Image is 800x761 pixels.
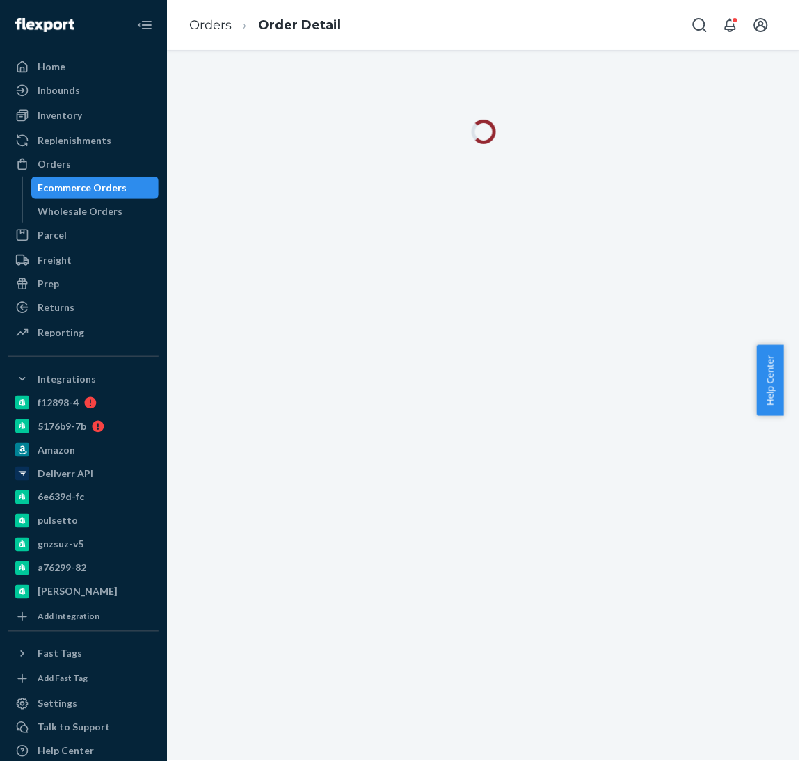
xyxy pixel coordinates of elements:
[8,79,159,102] a: Inbounds
[8,693,159,715] a: Settings
[38,744,94,758] div: Help Center
[8,415,159,438] a: 5176b9-7b
[8,104,159,127] a: Inventory
[38,697,77,711] div: Settings
[8,510,159,532] a: pulsetto
[189,17,232,33] a: Orders
[258,17,341,33] a: Order Detail
[38,372,96,386] div: Integrations
[8,439,159,461] a: Amazon
[178,5,352,46] ol: breadcrumbs
[8,557,159,579] a: a76299-82
[38,490,84,504] div: 6e639d-fc
[38,60,65,74] div: Home
[38,514,78,528] div: pulsetto
[38,647,82,661] div: Fast Tags
[38,611,99,623] div: Add Integration
[8,368,159,390] button: Integrations
[8,463,159,485] a: Deliverr API
[686,11,714,39] button: Open Search Box
[15,18,74,32] img: Flexport logo
[38,181,127,195] div: Ecommerce Orders
[8,129,159,152] a: Replenishments
[38,134,111,147] div: Replenishments
[38,109,82,122] div: Inventory
[38,419,86,433] div: 5176b9-7b
[8,643,159,665] button: Fast Tags
[38,301,74,314] div: Returns
[8,486,159,508] a: 6e639d-fc
[8,56,159,78] a: Home
[31,200,159,223] a: Wholesale Orders
[38,326,84,339] div: Reporting
[31,177,159,199] a: Ecommerce Orders
[8,296,159,319] a: Returns
[38,157,71,171] div: Orders
[38,83,80,97] div: Inbounds
[38,228,67,242] div: Parcel
[8,581,159,603] a: [PERSON_NAME]
[38,673,88,684] div: Add Fast Tag
[38,396,79,410] div: f12898-4
[8,534,159,556] a: gnzsuz-v5
[38,538,83,552] div: gnzsuz-v5
[747,11,775,39] button: Open account menu
[8,273,159,295] a: Prep
[8,321,159,344] a: Reporting
[8,392,159,414] a: f12898-4
[38,467,93,481] div: Deliverr API
[38,443,75,457] div: Amazon
[38,721,110,735] div: Talk to Support
[8,224,159,246] a: Parcel
[8,716,159,739] a: Talk to Support
[38,561,86,575] div: a76299-82
[8,153,159,175] a: Orders
[8,249,159,271] a: Freight
[38,277,59,291] div: Prep
[8,609,159,625] a: Add Integration
[717,11,744,39] button: Open notifications
[131,11,159,39] button: Close Navigation
[757,345,784,416] button: Help Center
[8,671,159,687] a: Add Fast Tag
[38,253,72,267] div: Freight
[38,585,118,599] div: [PERSON_NAME]
[38,205,123,218] div: Wholesale Orders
